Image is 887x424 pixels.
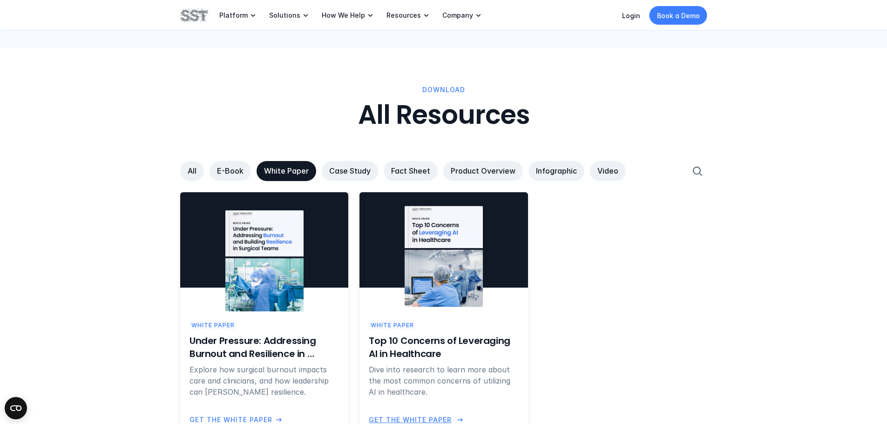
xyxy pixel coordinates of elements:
p: Video [597,166,618,176]
p: How We Help [322,11,365,20]
p: Solutions [269,11,300,20]
p: Resources [386,11,421,20]
p: Case Study [329,166,371,176]
p: download [422,85,465,95]
p: Explore how surgical burnout impacts care and clinicians, and how leadership can [PERSON_NAME] re... [190,364,339,397]
p: Fact Sheet [391,166,430,176]
p: E-Book [217,166,244,176]
p: Company [442,11,473,20]
p: Platform [219,11,248,20]
p: Product Overview [451,166,515,176]
img: Top 10 Concerns of Leveraging AI in Healthcare white paper cover [404,206,482,307]
p: All [188,166,196,176]
p: White Paper [264,166,309,176]
button: Search Icon [687,161,707,181]
h6: Top 10 Concerns of Leveraging AI in Healthcare [369,334,518,360]
p: White Paper [371,321,414,330]
img: Under Pressure: Addressing Burnout and Resilience in Surgical Teams white paper cover [225,210,303,311]
img: SST logo [180,7,208,23]
h6: Under Pressure: Addressing Burnout and Resilience in Surgical Teams [190,334,339,360]
p: Dive into research to learn more about the most common concerns of utilizing AI in healthcare. [369,364,518,397]
button: Open CMP widget [5,397,27,419]
p: Book a Demo [657,11,700,20]
p: Infographic [536,166,577,176]
h2: All Resources [358,100,529,131]
a: Book a Demo [650,6,707,25]
a: Login [622,12,640,20]
p: White Paper [191,321,235,330]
